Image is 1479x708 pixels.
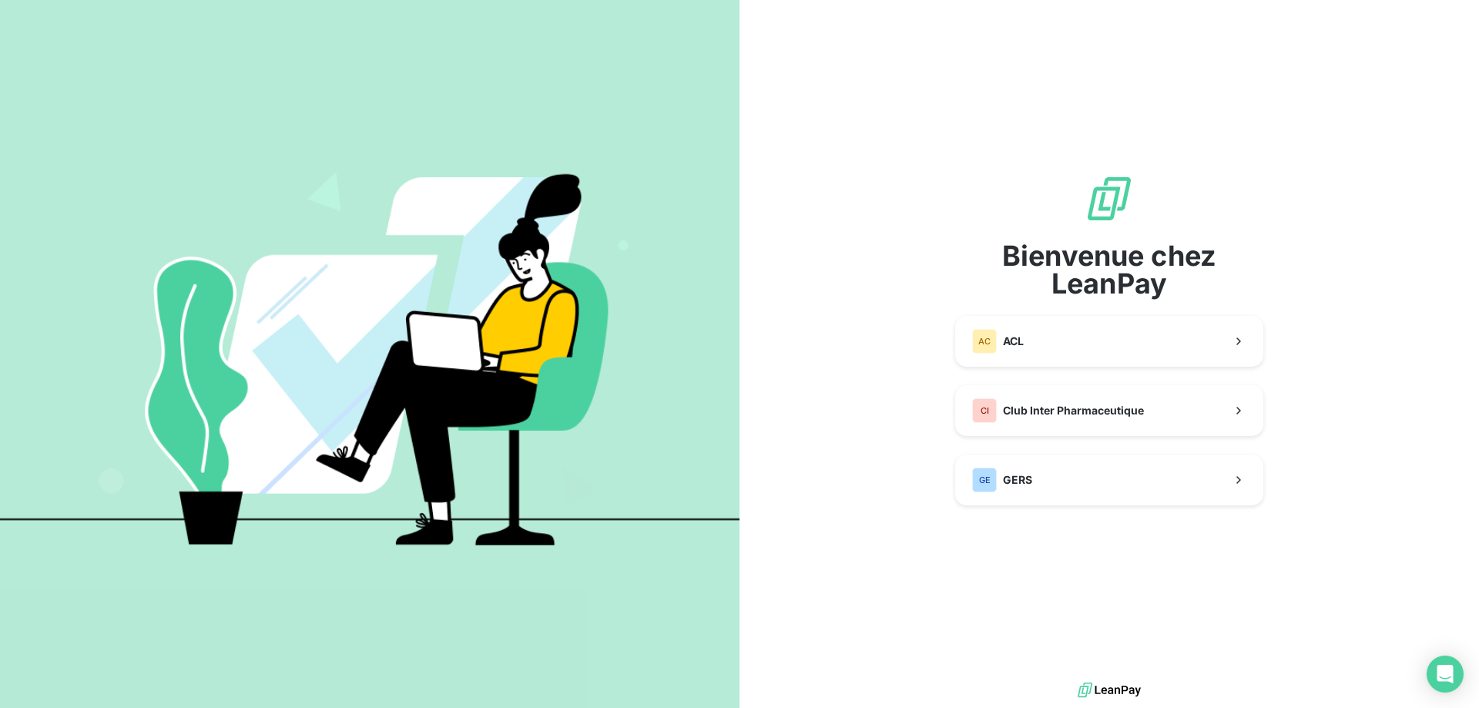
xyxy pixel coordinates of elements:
span: ACL [1003,334,1024,349]
span: GERS [1003,472,1032,488]
span: Bienvenue chez LeanPay [955,242,1263,297]
div: GE [972,468,997,492]
div: CI [972,398,997,423]
div: AC [972,329,997,354]
img: logo [1078,679,1141,702]
img: logo sigle [1085,174,1134,223]
span: Club Inter Pharmaceutique [1003,403,1144,418]
div: Open Intercom Messenger [1427,656,1464,693]
button: ACACL [955,316,1263,367]
button: GEGERS [955,455,1263,505]
button: CIClub Inter Pharmaceutique [955,385,1263,436]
